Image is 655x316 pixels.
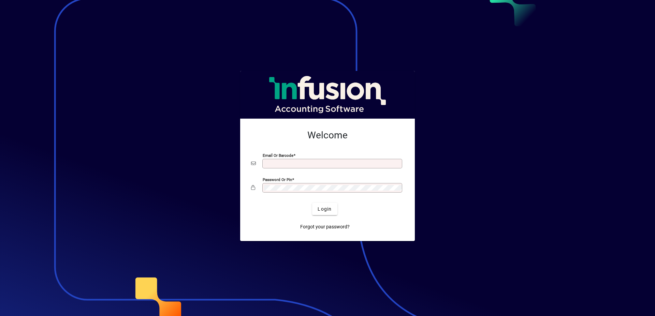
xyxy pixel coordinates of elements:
[318,206,332,213] span: Login
[312,203,337,215] button: Login
[263,177,292,182] mat-label: Password or Pin
[251,130,404,141] h2: Welcome
[300,223,350,230] span: Forgot your password?
[263,153,293,158] mat-label: Email or Barcode
[297,221,352,233] a: Forgot your password?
